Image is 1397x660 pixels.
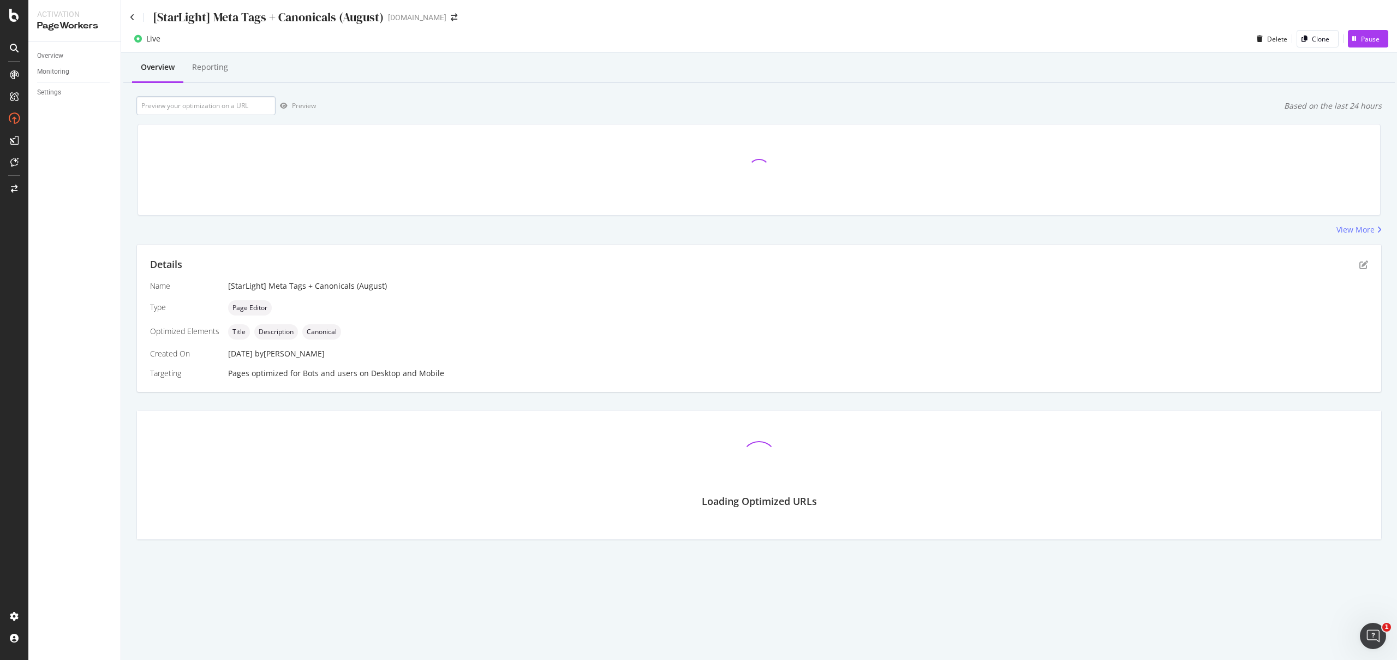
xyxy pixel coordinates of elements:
div: Clone [1312,34,1329,44]
div: Type [150,302,219,313]
div: Desktop and Mobile [371,368,444,379]
div: Targeting [150,368,219,379]
div: Delete [1267,34,1287,44]
div: neutral label [254,324,298,340]
div: Live [146,33,160,44]
div: Optimized Elements [150,326,219,337]
div: Overview [37,50,63,62]
div: arrow-right-arrow-left [451,14,457,21]
button: Delete [1252,30,1287,47]
div: [DOMAIN_NAME] [388,12,446,23]
a: Overview [37,50,113,62]
iframe: Intercom live chat [1360,623,1386,649]
div: by [PERSON_NAME] [255,348,325,359]
div: [StarLight] Meta Tags + Canonicals (August) [153,9,384,26]
div: Created On [150,348,219,359]
div: Based on the last 24 hours [1284,100,1382,111]
div: Preview [292,101,316,110]
div: pen-to-square [1359,260,1368,269]
div: Bots and users [303,368,357,379]
button: Preview [276,97,316,115]
span: 1 [1382,623,1391,632]
div: Name [150,281,219,292]
div: neutral label [228,300,272,316]
input: Preview your optimization on a URL [136,96,276,115]
div: Settings [37,87,61,98]
div: Activation [37,9,112,20]
div: Loading Optimized URLs [702,495,817,509]
div: Pause [1361,34,1380,44]
div: Overview [141,62,175,73]
span: Title [232,329,246,335]
button: Pause [1348,30,1388,47]
button: Clone [1297,30,1339,47]
span: Description [259,329,294,335]
div: Pages optimized for on [228,368,1368,379]
div: [DATE] [228,348,1368,359]
div: View More [1336,224,1375,235]
a: Click to go back [130,14,135,21]
span: Canonical [307,329,337,335]
div: [StarLight] Meta Tags + Canonicals (August) [228,281,1368,292]
a: Monitoring [37,66,113,78]
a: Settings [37,87,113,98]
div: PageWorkers [37,20,112,32]
div: Reporting [192,62,228,73]
div: Monitoring [37,66,69,78]
div: neutral label [228,324,250,340]
span: Page Editor [232,305,267,311]
div: neutral label [302,324,341,340]
a: View More [1336,224,1382,235]
div: Details [150,258,182,272]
